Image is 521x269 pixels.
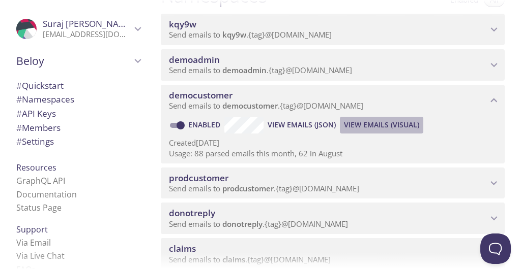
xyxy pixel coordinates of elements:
[161,85,505,116] div: democustomer namespace
[16,80,22,91] span: #
[43,18,134,29] span: Suraj [PERSON_NAME]
[16,136,54,147] span: Settings
[8,79,149,93] div: Quickstart
[8,121,149,135] div: Members
[16,162,56,173] span: Resources
[161,14,505,45] div: kqy9w namespace
[161,203,505,234] div: donotreply namespace
[222,100,278,111] span: democustomer
[169,138,497,148] p: Created [DATE]
[169,183,359,193] span: Send emails to . {tag} @[DOMAIN_NAME]
[161,167,505,199] div: prodcustomer namespace
[8,107,149,121] div: API Keys
[8,12,149,46] div: Suraj Kumar
[169,148,497,159] p: Usage: 88 parsed emails this month, 62 in August
[16,237,51,248] a: Via Email
[161,49,505,81] div: demoadmin namespace
[8,48,149,74] div: Beloy
[169,219,348,229] span: Send emails to . {tag} @[DOMAIN_NAME]
[222,65,267,75] span: demoadmin
[8,92,149,107] div: Namespaces
[169,65,352,75] span: Send emails to . {tag} @[DOMAIN_NAME]
[16,189,77,200] a: Documentation
[16,202,62,213] a: Status Page
[16,80,64,91] span: Quickstart
[169,54,220,65] span: demoadmin
[16,93,74,105] span: Namespaces
[169,18,196,30] span: kqy9w
[169,207,215,219] span: donotreply
[344,119,419,131] span: View Emails (Visual)
[222,29,246,40] span: kqy9w
[16,136,22,147] span: #
[187,120,224,129] a: Enabled
[169,100,363,111] span: Send emails to . {tag} @[DOMAIN_NAME]
[16,224,48,235] span: Support
[480,233,511,264] iframe: Help Scout Beacon - Open
[8,134,149,149] div: Team Settings
[169,29,332,40] span: Send emails to . {tag} @[DOMAIN_NAME]
[340,117,423,133] button: View Emails (Visual)
[268,119,336,131] span: View Emails (JSON)
[43,29,131,40] p: [EMAIL_ADDRESS][DOMAIN_NAME]
[16,54,131,68] span: Beloy
[169,89,233,101] span: democustomer
[169,243,196,254] span: claims
[222,183,274,193] span: prodcustomer
[264,117,340,133] button: View Emails (JSON)
[16,250,65,261] a: Via Live Chat
[169,172,228,184] span: prodcustomer
[16,122,61,133] span: Members
[16,175,65,186] a: GraphQL API
[16,122,22,133] span: #
[222,219,263,229] span: donotreply
[16,108,22,119] span: #
[16,108,56,119] span: API Keys
[16,93,22,105] span: #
